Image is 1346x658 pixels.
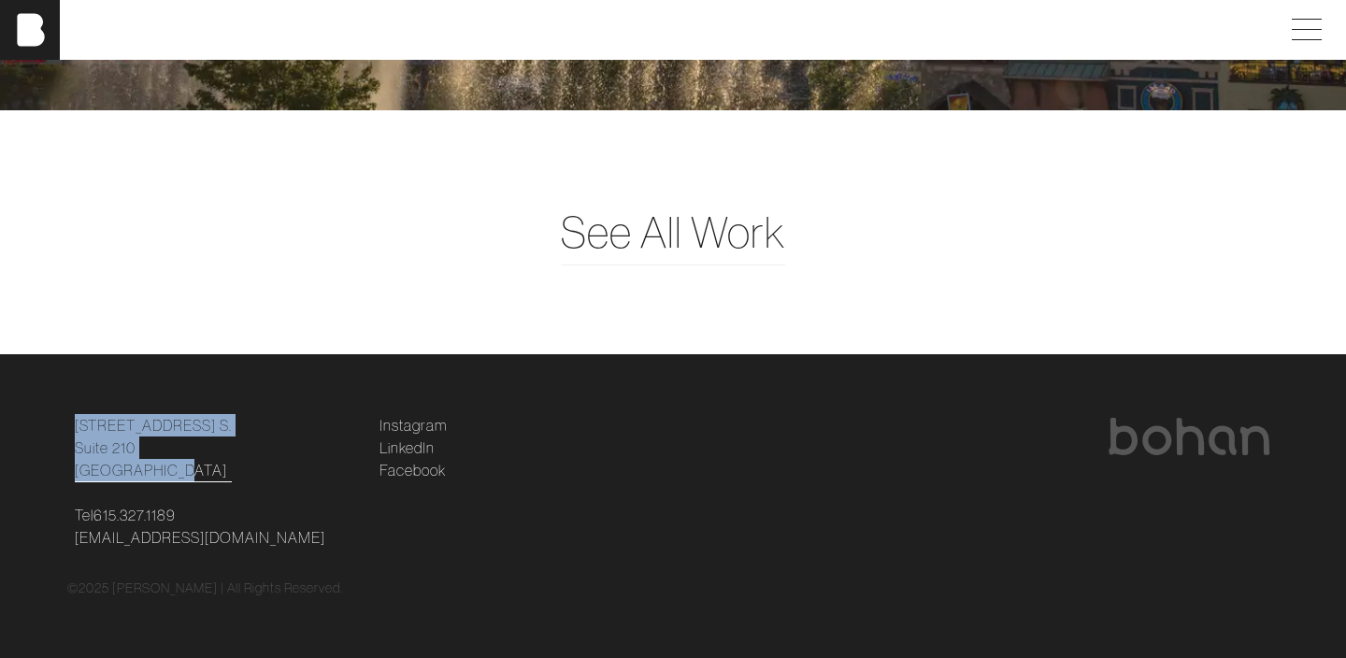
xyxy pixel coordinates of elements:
p: Tel [75,504,357,549]
a: Instagram [379,414,447,436]
a: [EMAIL_ADDRESS][DOMAIN_NAME] [75,526,325,549]
a: LinkedIn [379,436,435,459]
img: bohan logo [1107,418,1271,455]
a: [STREET_ADDRESS] S.Suite 210[GEOGRAPHIC_DATA] [75,414,232,481]
div: © 2025 [67,579,1279,598]
p: [PERSON_NAME] | All Rights Reserved. [112,579,343,598]
a: See All Work [561,200,785,265]
a: Facebook [379,459,446,481]
a: 615.327.1189 [93,504,176,526]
